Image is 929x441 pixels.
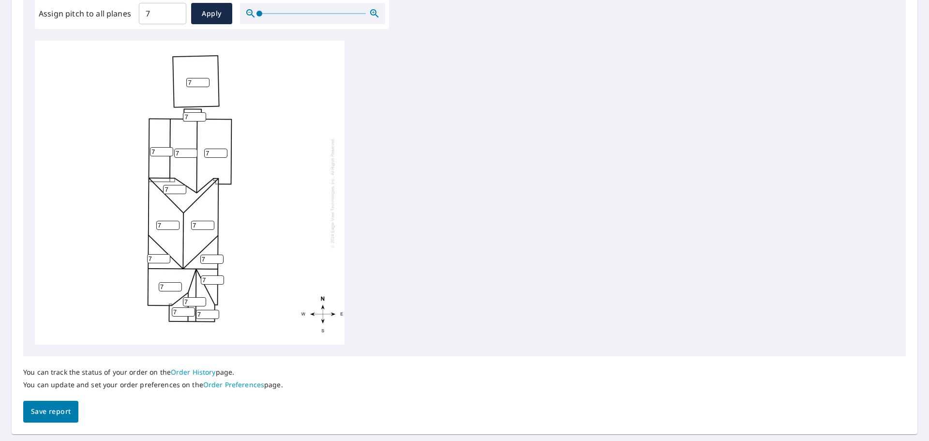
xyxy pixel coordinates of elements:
p: You can update and set your order preferences on the page. [23,380,283,389]
button: Apply [191,3,232,24]
span: Save report [31,406,71,418]
p: You can track the status of your order on the page. [23,368,283,377]
a: Order History [171,367,216,377]
label: Assign pitch to all planes [39,8,131,19]
button: Save report [23,401,78,423]
a: Order Preferences [203,380,264,389]
span: Apply [199,8,225,20]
